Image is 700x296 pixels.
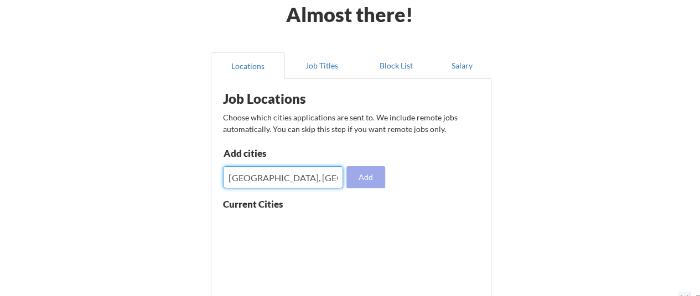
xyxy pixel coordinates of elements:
[211,52,285,79] button: Locations
[223,112,478,135] div: Choose which cities applications are sent to. We include remote jobs automatically. You can skip ...
[223,92,363,105] div: Job Locations
[433,52,491,79] button: Salary
[272,4,427,24] div: Almost there!
[223,199,308,209] div: Current Cities
[346,166,385,188] button: Add
[359,52,433,79] button: Block List
[285,52,359,79] button: Job Titles
[224,149,338,158] div: Add cities
[223,166,344,188] input: Type here...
